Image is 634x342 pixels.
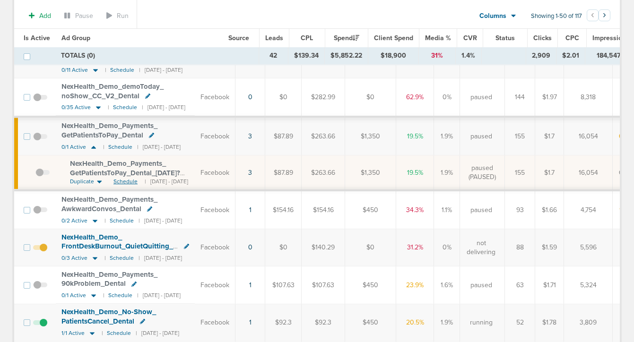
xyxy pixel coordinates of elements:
span: NexHealth_ Demo_ Payments_ GetPatientsToPay_ Dental_ [DATE]?id=183&cmp_ id=9658027 [70,159,180,186]
td: $92.3 [265,304,302,341]
small: | [DATE] - [DATE] [145,178,188,186]
td: 1.9% [434,304,460,341]
span: Spend [334,34,359,42]
td: $1.59 [535,229,564,266]
span: 0/3 Active [61,255,87,262]
td: $263.66 [302,155,345,190]
span: NexHealth_ Demo_ No-Show_ PatientsCancel_ Dental [61,308,156,325]
span: Columns [479,11,506,21]
span: not delivering [466,239,496,257]
td: 5,324 [564,266,613,304]
td: 144 [505,78,535,117]
span: Media % [425,34,451,42]
td: 93 [505,190,535,229]
span: Status [495,34,515,42]
span: Impressions [592,34,629,42]
small: | [DATE] - [DATE] [139,67,182,74]
td: 16,054 [564,155,613,190]
td: $1.7 [535,155,564,190]
td: 184,547 [585,47,633,64]
span: CPC [565,34,579,42]
td: Facebook [195,155,235,190]
span: NexHealth_ Demo_ Payments_ GetPatientsToPay_ Dental [61,121,157,139]
small: | [DATE] - [DATE] [142,104,185,111]
td: 42 [259,47,288,64]
span: paused [470,132,492,141]
td: 8,318 [564,78,613,117]
td: 3,809 [564,304,613,341]
td: 23.9% [396,266,434,304]
td: 5,596 [564,229,613,266]
td: $140.29 [302,229,345,266]
td: $450 [345,304,396,341]
small: Schedule [110,255,134,262]
small: Schedule [110,67,134,74]
a: 3 [248,132,252,140]
a: 1 [249,281,252,289]
span: 0/1 Active [61,144,86,151]
span: NexHealth_ Demo_ FrontDeskBurnout_ QuietQuitting_ Dental [61,233,173,260]
td: $1.66 [535,190,564,229]
td: Facebook [195,117,235,155]
td: $0 [265,78,302,117]
td: TOTALS (0) [55,47,259,64]
td: 19.5% [396,155,434,190]
td: 4,754 [564,190,613,229]
span: Showing 1-50 of 117 [531,12,582,20]
span: 0/1 Active [61,292,86,299]
td: 31% [418,47,455,64]
small: | [DATE] - [DATE] [139,217,182,224]
td: 52 [505,304,535,341]
span: Leads [265,34,283,42]
td: $282.99 [302,78,345,117]
span: NexHealth_ Demo_ demoToday_ noShow_ CC_ V2_ Dental [61,82,164,100]
small: | [DATE] - [DATE] [139,255,182,262]
a: 1 [249,318,252,326]
td: $0 [345,78,396,117]
small: | [104,255,105,262]
td: 31.2% [396,229,434,266]
td: $5,852.22 [325,47,368,64]
td: $450 [345,266,396,304]
td: $154.16 [302,190,345,229]
small: | [104,217,105,224]
small: Schedule [108,292,132,299]
small: | [DATE] - [DATE] [137,292,181,299]
span: Duplicate [70,178,94,186]
td: $139.34 [288,47,325,64]
td: 88 [505,229,535,266]
td: 0% [434,229,460,266]
span: Source [228,34,249,42]
span: Schedule [113,178,138,186]
td: 0% [434,78,460,117]
td: 16,054 [564,117,613,155]
small: | [DATE] - [DATE] [136,330,179,337]
td: $87.89 [265,155,302,190]
td: $1.78 [535,304,564,341]
td: 1.4% [455,47,481,64]
td: 20.5% [396,304,434,341]
td: 1.6% [434,266,460,304]
span: paused [470,281,492,290]
small: Schedule [110,217,134,224]
td: $2.01 [556,47,585,64]
small: Schedule [108,144,132,151]
span: NexHealth_ Demo_ Payments_ AwkwardConvos_ Dental [61,195,157,213]
td: paused (PAUSED) [460,155,505,190]
td: $263.66 [302,117,345,155]
span: Client Spend [374,34,413,42]
span: 0/11 Active [61,67,88,74]
button: Go to next page [599,9,610,21]
span: 0/2 Active [61,217,87,224]
small: Schedule [113,104,137,111]
span: Add [39,12,51,20]
td: Facebook [195,78,235,117]
small: Schedule [107,330,131,337]
td: $1.97 [535,78,564,117]
td: Facebook [195,229,235,266]
span: 0/35 Active [61,104,91,111]
td: 1.9% [434,155,460,190]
